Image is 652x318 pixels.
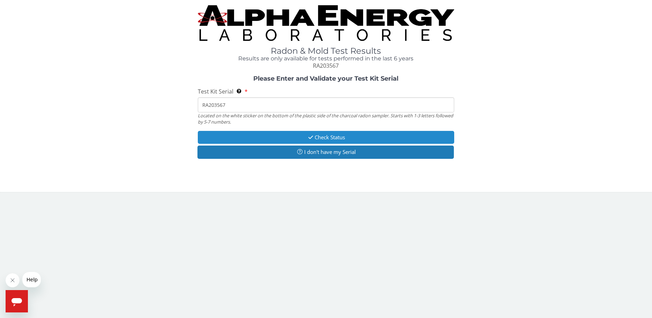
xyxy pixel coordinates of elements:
img: TightCrop.jpg [198,5,455,41]
span: Test Kit Serial [198,88,233,95]
h4: Results are only available for tests performed in the last 6 years [198,56,455,62]
strong: Please Enter and Validate your Test Kit Serial [253,75,398,82]
iframe: Close message [6,273,20,287]
iframe: Button to launch messaging window [6,290,28,312]
iframe: Message from company [22,272,41,287]
button: I don't have my Serial [197,146,454,158]
button: Check Status [198,131,455,144]
span: RA203567 [313,62,339,69]
div: Located on the white sticker on the bottom of the plastic side of the charcoal radon sampler. Sta... [198,112,455,125]
h1: Radon & Mold Test Results [198,46,455,56]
